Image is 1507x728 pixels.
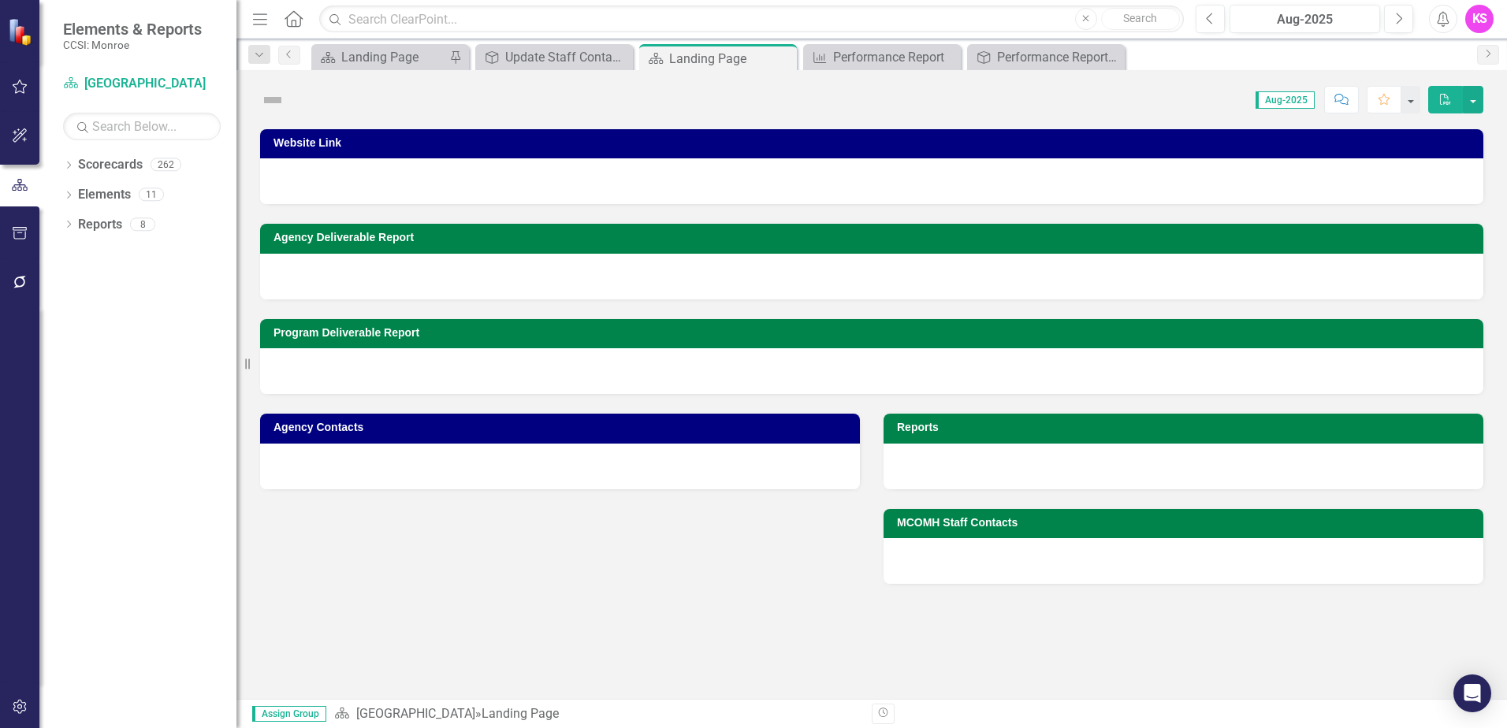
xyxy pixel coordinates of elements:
h3: MCOMH Staff Contacts [897,517,1475,529]
img: Not Defined [260,87,285,113]
a: Performance Report [807,47,957,67]
a: Update Staff Contacts and Website Link on Agency Landing Page [479,47,629,67]
a: Elements [78,186,131,204]
small: CCSI: Monroe [63,39,202,51]
div: Update Staff Contacts and Website Link on Agency Landing Page [505,47,629,67]
button: KS [1465,5,1494,33]
a: Landing Page [315,47,445,67]
a: [GEOGRAPHIC_DATA] [63,75,221,93]
div: Landing Page [482,706,559,721]
button: Aug-2025 [1230,5,1380,33]
div: Performance Report [833,47,957,67]
div: Landing Page [669,49,793,69]
div: 8 [130,217,155,231]
h3: Program Deliverable Report [273,327,1475,339]
button: Search [1101,8,1180,30]
h3: Agency Deliverable Report [273,232,1475,243]
span: Search [1123,12,1157,24]
span: Elements & Reports [63,20,202,39]
div: Performance Report Tracker [997,47,1121,67]
input: Search Below... [63,113,221,140]
a: Reports [78,216,122,234]
h3: Reports [897,422,1475,433]
div: Aug-2025 [1235,10,1375,29]
a: Scorecards [78,156,143,174]
div: 262 [151,158,181,172]
h3: Website Link [273,137,1475,149]
input: Search ClearPoint... [319,6,1184,33]
h3: Agency Contacts [273,422,852,433]
span: Assign Group [252,706,326,722]
a: Performance Report Tracker [971,47,1121,67]
div: Open Intercom Messenger [1453,674,1491,712]
div: Landing Page [341,47,445,67]
img: ClearPoint Strategy [7,17,36,46]
span: Aug-2025 [1256,91,1315,109]
div: » [334,705,860,723]
div: 11 [139,188,164,202]
a: [GEOGRAPHIC_DATA] [356,706,475,721]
